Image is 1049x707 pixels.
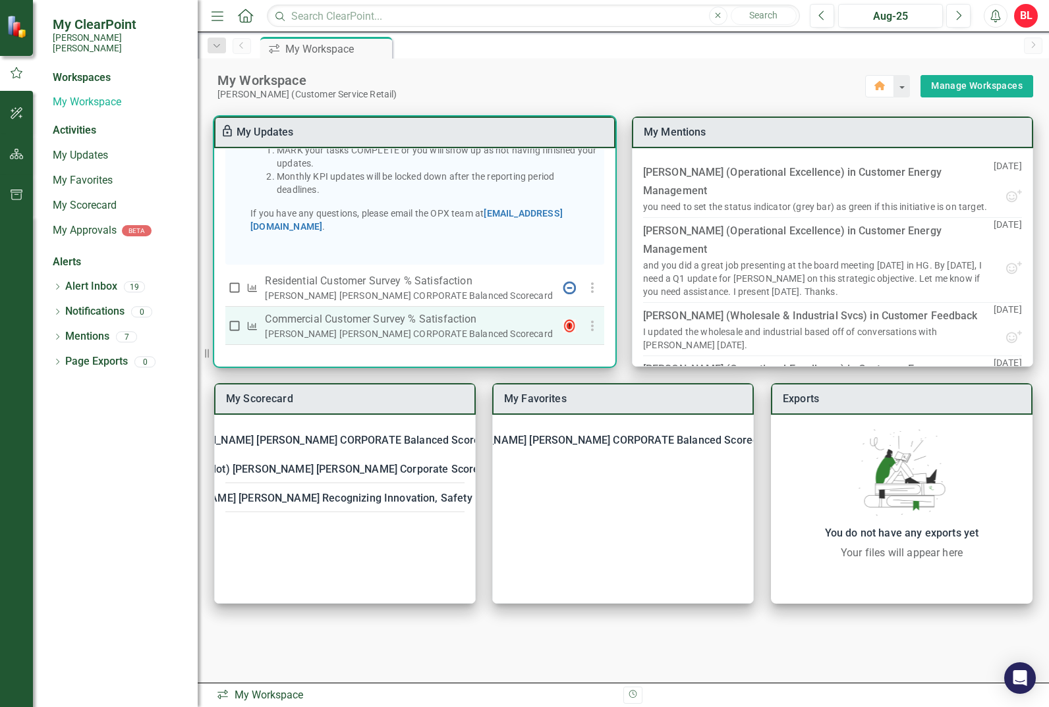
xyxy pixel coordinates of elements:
[53,16,184,32] span: My ClearPoint
[237,126,294,138] a: My Updates
[53,70,111,86] div: Workspaces
[53,148,184,163] a: My Updates
[277,144,599,170] li: MARK your tasks COMPLETE or you will show up as not having finished your updates.
[53,32,184,54] small: [PERSON_NAME] [PERSON_NAME]
[127,489,548,508] div: RISE: [PERSON_NAME] [PERSON_NAME] Recognizing Innovation, Safety and Excellence
[65,304,125,319] a: Notifications
[173,460,501,479] div: 2024 (Pilot) [PERSON_NAME] [PERSON_NAME] Corporate Scorecard
[643,325,994,352] div: I updated the wholesale and industrial based off of conversations with [PERSON_NAME] [DATE].
[1004,662,1036,694] div: Open Intercom Messenger
[1014,4,1038,28] button: BL
[643,163,994,200] div: [PERSON_NAME] (Operational Excellence) in
[65,279,117,294] a: Alert Inbox
[124,281,145,292] div: 19
[749,10,778,20] span: Search
[643,200,987,213] div: you need to set the status indicator (grey bar) as green if this initiative is on target.
[265,289,553,302] div: [PERSON_NAME] [PERSON_NAME] CORPORATE Balanced Scorecard
[265,311,553,327] p: Commercial Customer Survey % Satisfaction​
[882,309,978,322] a: Customer Feedback
[931,78,1023,94] a: Manage Workspaces
[53,255,184,270] div: Alerts
[643,259,994,298] div: and you did a great job presenting at the board meeting [DATE] in HG. By [DATE], I need a Q1 upda...
[122,225,152,236] div: BETA
[994,356,1022,458] p: [DATE]
[267,5,800,28] input: Search ClearPoint...
[783,392,819,405] a: Exports
[53,173,184,188] a: My Favorites
[285,41,389,57] div: My Workspace
[643,360,994,397] div: [PERSON_NAME] (Operational Excellence) in
[994,303,1022,329] p: [DATE]
[116,331,137,342] div: 7
[921,75,1033,97] div: split button
[504,392,567,405] a: My Favorites
[215,484,475,513] div: RISE: [PERSON_NAME] [PERSON_NAME] Recognizing Innovation, Safety and Excellence
[173,431,501,450] div: [PERSON_NAME] [PERSON_NAME] CORPORATE Balanced Scorecard
[65,354,128,369] a: Page Exports
[217,89,865,100] div: [PERSON_NAME] (Customer Service Retail)
[643,222,994,259] div: [PERSON_NAME] (Operational Excellence) in
[53,95,184,110] a: My Workspace
[217,72,865,89] div: My Workspace
[277,170,599,196] li: Monthly KPI updates will be locked down after the reporting period deadlines.
[53,198,184,213] a: My Scorecard
[643,307,977,325] div: [PERSON_NAME] (Wholesale & Industrial Svcs) in
[134,356,156,367] div: 0
[53,123,184,138] div: Activities
[215,455,475,484] div: 2024 (Pilot) [PERSON_NAME] [PERSON_NAME] Corporate Scorecard
[265,327,553,340] div: [PERSON_NAME] [PERSON_NAME] CORPORATE Balanced Scorecard
[644,126,706,138] a: My Mentions
[445,431,774,450] div: [PERSON_NAME] [PERSON_NAME] CORPORATE Balanced Scorecard
[778,545,1026,561] div: Your files will appear here
[65,329,109,344] a: Mentions
[843,9,938,24] div: Aug-25
[994,159,1022,188] p: [DATE]
[921,75,1033,97] button: Manage Workspaces
[7,15,30,38] img: ClearPoint Strategy
[250,207,599,233] p: If you have any questions, please email the OPX team at .
[493,426,753,455] div: [PERSON_NAME] [PERSON_NAME] CORPORATE Balanced Scorecard
[131,306,152,317] div: 0
[731,7,797,25] button: Search
[226,392,293,405] a: My Scorecard
[216,688,613,703] div: My Workspace
[215,426,475,455] div: [PERSON_NAME] [PERSON_NAME] CORPORATE Balanced Scorecard
[778,524,1026,542] div: You do not have any exports yet
[838,4,943,28] button: Aug-25
[53,223,117,238] a: My Approvals
[994,218,1022,260] p: [DATE]
[221,124,237,140] div: To enable drag & drop and resizing, please duplicate this workspace from “Manage Workspaces”
[265,273,553,289] p: Residential Customer Survey % Satisfaction​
